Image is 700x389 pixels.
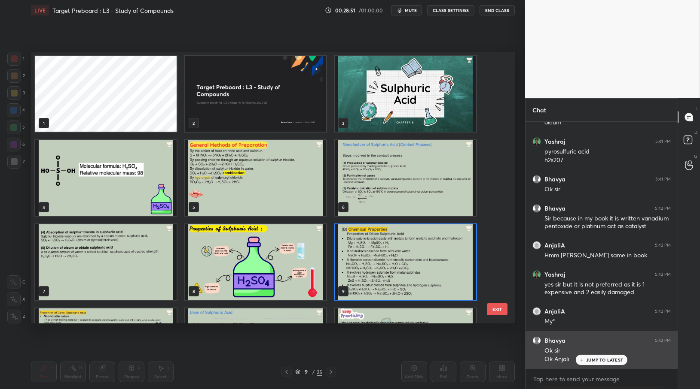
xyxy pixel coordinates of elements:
img: 17597510101Y9IHT.pdf [335,56,476,132]
div: LIVE [31,5,49,15]
p: Chat [526,99,553,121]
h4: Target Preboard : L3 - Study of Compounds [52,6,174,15]
img: default.png [532,336,541,345]
div: 1 [7,52,24,66]
div: 5:42 PM [655,309,671,314]
div: grid [31,52,500,323]
div: C [7,275,25,289]
div: pyrosulfuric acid [544,148,671,156]
h6: Yashraj [544,138,565,145]
img: 17597510101Y9IHT.pdf [185,224,327,300]
div: Ok sir [544,185,671,194]
div: oleum [544,118,671,127]
button: End Class [480,5,515,15]
img: ac119640-a2a9-11f0-8081-6e394b5eff8c.jpg [185,56,327,132]
h6: Yashraj [544,271,565,278]
div: h2s207 [544,156,671,165]
div: 25 [317,368,322,376]
h6: AnjaliA [544,241,565,249]
div: 9 [302,369,311,374]
div: 4 [7,103,25,117]
div: Ok sir [544,347,671,355]
button: mute [391,5,422,15]
div: 5:42 PM [655,338,671,343]
img: 17597510101Y9IHT.pdf [185,140,327,216]
div: Sir because in my book it is written vanadium pentoxide or platinum act as catalyst [544,214,671,231]
div: 2 [7,69,25,83]
img: 17597510101Y9IHT.pdf [335,140,476,216]
div: 3 [7,86,25,100]
img: 17597510101Y9IHT.pdf [35,308,177,384]
img: default.png [532,175,541,184]
p: G [694,153,697,160]
p: D [694,129,697,136]
div: 5:41 PM [655,177,671,182]
h6: Bhavya [544,205,566,212]
div: 5:42 PM [655,272,671,277]
div: Hmm [PERSON_NAME] same in book [544,251,671,260]
button: CLASS SETTINGS [427,5,474,15]
img: 17597510101Y9IHT.pdf [35,224,177,300]
img: 17597510101Y9IHT.pdf [335,308,476,384]
div: 5:42 PM [655,243,671,248]
img: 17597510101Y9IHT.pdf [335,224,476,300]
h6: AnjaliA [544,308,565,315]
div: grid [526,122,678,368]
img: 17597510101Y9IHT.pdf [35,140,177,216]
div: X [7,293,25,306]
div: yes sir but it is not preferred as it is 1 expensive and 2 easily damaged [544,280,671,297]
div: 7 [7,155,25,169]
h6: Bhavya [544,175,566,183]
div: 5:42 PM [655,206,671,211]
span: mute [405,7,417,13]
img: 17597510101Y9IHT.pdf [185,308,327,384]
img: default.png [532,204,541,213]
img: 860239e22ae946fc98acd3800b68396d.jpg [532,241,541,250]
div: 6 [7,138,25,151]
div: / [312,369,315,374]
button: EXIT [487,303,507,315]
div: 5 [7,121,25,134]
img: e7ee14a8259a431b989ddfd4c7c660b8.jpg [532,270,541,279]
p: JUMP TO LATEST [586,357,623,362]
div: 5:41 PM [655,139,671,144]
h6: Bhavya [544,337,566,344]
img: e7ee14a8259a431b989ddfd4c7c660b8.jpg [532,137,541,146]
div: Ok Anjali [544,355,671,364]
img: 860239e22ae946fc98acd3800b68396d.jpg [532,307,541,316]
div: Z [7,310,25,323]
p: T [695,105,697,112]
